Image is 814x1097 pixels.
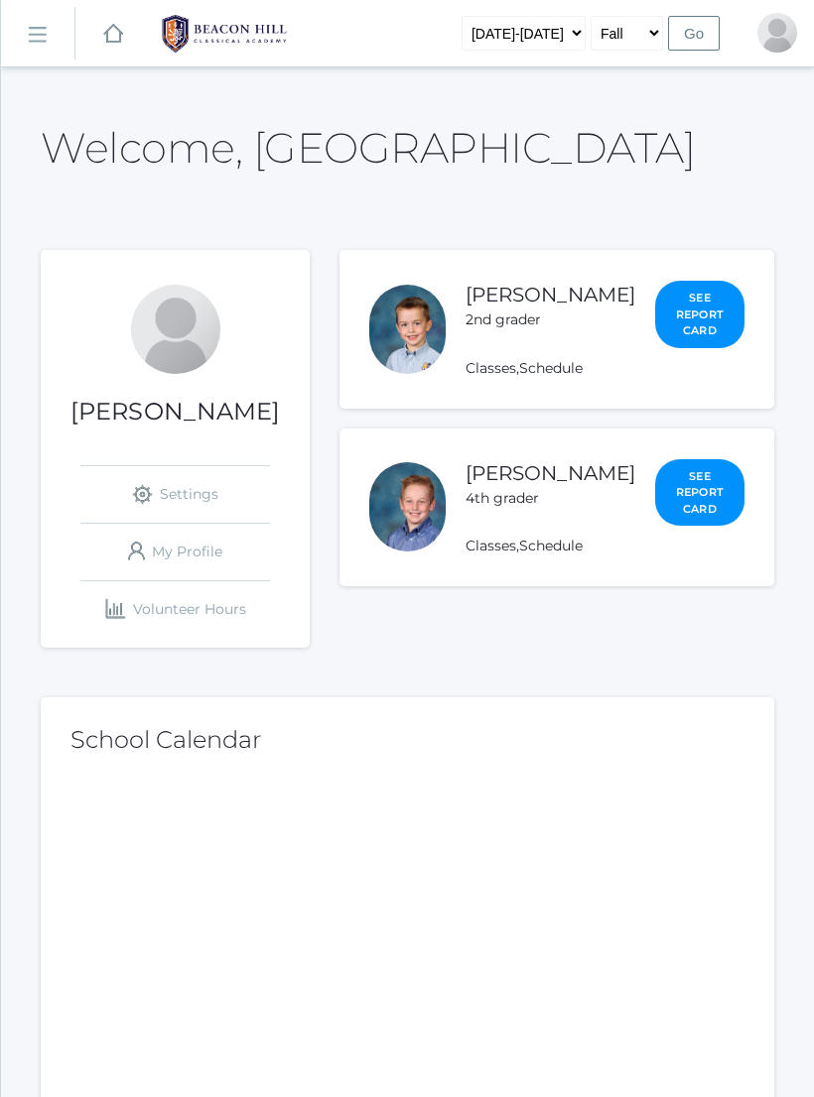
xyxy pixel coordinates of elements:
a: Schedule [519,537,583,554]
div: Sienna Sandeman [131,285,220,374]
h2: School Calendar [70,727,745,753]
div: 2nd grader [466,309,635,330]
a: See Report Card [655,459,745,527]
input: Go [668,16,720,51]
a: Classes [466,359,516,377]
h2: Welcome, [GEOGRAPHIC_DATA] [41,125,695,171]
a: Volunteer Hours [80,581,270,638]
div: 4th grader [466,488,635,509]
a: [PERSON_NAME] [466,283,635,306]
a: My Profile [80,524,270,580]
a: Classes [466,537,516,554]
div: , [466,536,745,556]
img: 1_BHCALogos-05.png [150,9,299,59]
div: Dylan Sandeman [369,462,446,551]
div: Sienna Sandeman [757,13,797,53]
div: , [466,358,745,379]
a: Schedule [519,359,583,377]
a: See Report Card [655,281,745,348]
a: Settings [80,466,270,523]
div: Daniel Sandeman [369,285,446,374]
a: [PERSON_NAME] [466,461,635,485]
h1: [PERSON_NAME] [41,399,310,425]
